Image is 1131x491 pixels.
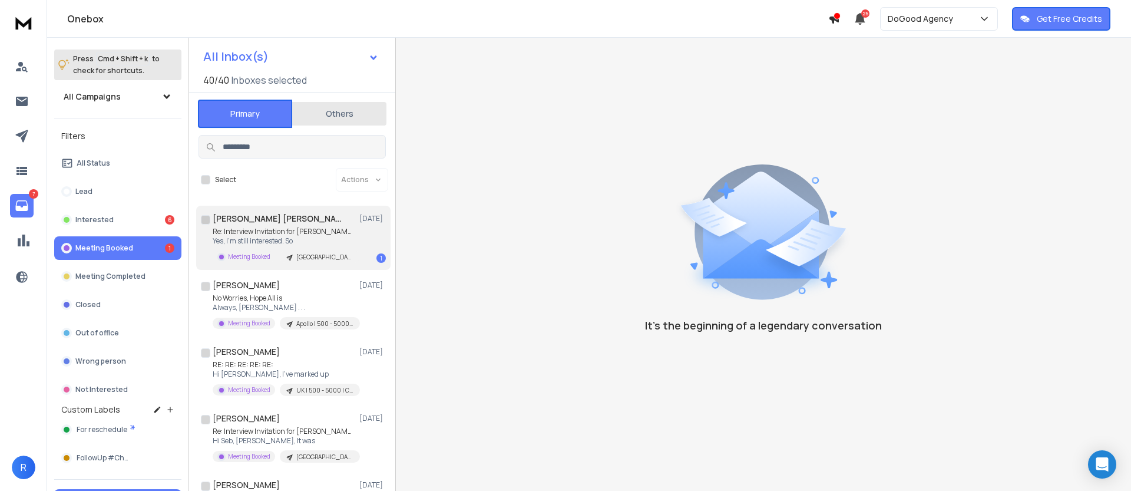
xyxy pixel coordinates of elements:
[213,227,354,236] p: Re: Interview Invitation for [PERSON_NAME]
[213,236,354,246] p: Yes, I'm still interested. So
[54,128,181,144] h3: Filters
[215,175,236,184] label: Select
[198,100,292,128] button: Primary
[77,453,131,463] span: FollowUp #Chat
[96,52,150,65] span: Cmd + Shift + k
[54,378,181,401] button: Not Interested
[54,446,181,470] button: FollowUp #Chat
[54,418,181,441] button: For reschedule
[29,189,38,199] p: 7
[232,73,307,87] h3: Inboxes selected
[213,360,354,370] p: RE: RE: RE: RE: RE:
[213,346,280,358] h1: [PERSON_NAME]
[54,293,181,317] button: Closed
[213,479,280,491] h1: [PERSON_NAME]
[359,214,386,223] p: [DATE]
[296,453,353,462] p: [GEOGRAPHIC_DATA] | 200 - 499 | CEO
[359,480,386,490] p: [DATE]
[296,386,353,395] p: UK | 500 - 5000 | CEO
[75,300,101,309] p: Closed
[1088,450,1116,479] div: Open Intercom Messenger
[54,321,181,345] button: Out of office
[213,303,354,312] p: Always, [PERSON_NAME] . . .
[165,243,174,253] div: 1
[228,385,270,394] p: Meeting Booked
[67,12,828,26] h1: Onebox
[54,208,181,232] button: Interested6
[228,319,270,328] p: Meeting Booked
[213,413,280,424] h1: [PERSON_NAME]
[75,215,114,225] p: Interested
[54,236,181,260] button: Meeting Booked1
[54,350,181,373] button: Wrong person
[75,243,133,253] p: Meeting Booked
[54,85,181,108] button: All Campaigns
[376,253,386,263] div: 1
[213,427,354,436] p: Re: Interview Invitation for [PERSON_NAME]
[12,456,35,479] button: R
[61,404,120,416] h3: Custom Labels
[296,253,353,262] p: [GEOGRAPHIC_DATA] | 200 - 499 | CEO
[64,91,121,103] h1: All Campaigns
[75,357,126,366] p: Wrong person
[10,194,34,218] a: 7
[77,425,127,434] span: For reschedule
[1037,13,1102,25] p: Get Free Credits
[645,317,882,334] p: It’s the beginning of a legendary conversation
[75,385,128,394] p: Not Interested
[75,272,145,281] p: Meeting Completed
[213,279,280,291] h1: [PERSON_NAME]
[213,370,354,379] p: Hi [PERSON_NAME], I’ve marked up
[213,436,354,446] p: Hi Seb, [PERSON_NAME], It was
[54,151,181,175] button: All Status
[213,213,342,225] h1: [PERSON_NAME] [PERSON_NAME]
[861,9,869,18] span: 25
[213,294,354,303] p: No Worries, Hope All is
[228,252,270,261] p: Meeting Booked
[296,319,353,328] p: Apollo | 500 - 5000 | CHRO
[359,281,386,290] p: [DATE]
[12,12,35,34] img: logo
[54,180,181,203] button: Lead
[292,101,386,127] button: Others
[75,328,119,338] p: Out of office
[194,45,388,68] button: All Inbox(s)
[77,159,110,168] p: All Status
[165,215,174,225] div: 6
[54,265,181,288] button: Meeting Completed
[359,347,386,357] p: [DATE]
[73,53,160,77] p: Press to check for shortcuts.
[1012,7,1110,31] button: Get Free Credits
[203,73,229,87] span: 40 / 40
[888,13,958,25] p: DoGood Agency
[203,51,269,62] h1: All Inbox(s)
[228,452,270,461] p: Meeting Booked
[359,414,386,423] p: [DATE]
[75,187,92,196] p: Lead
